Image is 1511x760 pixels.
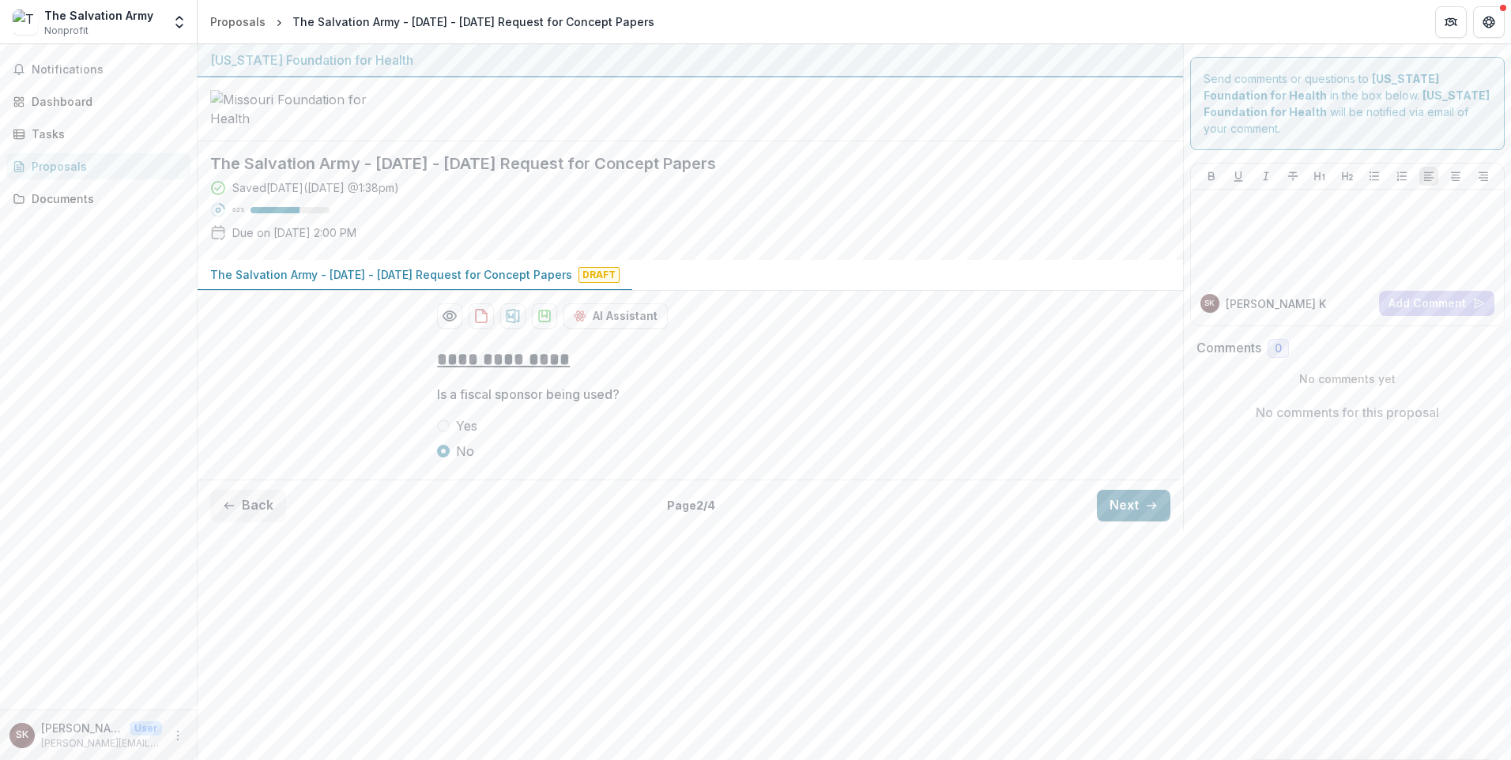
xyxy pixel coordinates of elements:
p: [PERSON_NAME][EMAIL_ADDRESS][PERSON_NAME][DOMAIN_NAME] [41,736,162,751]
button: Align Left [1419,167,1438,186]
span: Yes [456,416,477,435]
button: Underline [1229,167,1248,186]
div: [US_STATE] Foundation for Health [210,51,1170,70]
div: Stacey Koeller [16,730,28,740]
a: Tasks [6,121,190,147]
button: Heading 2 [1338,167,1357,186]
button: download-proposal [532,303,557,329]
p: No comments for this proposal [1256,403,1439,422]
img: Missouri Foundation for Health [210,90,368,128]
p: The Salvation Army - [DATE] - [DATE] Request for Concept Papers [210,266,572,283]
h2: Comments [1196,340,1261,356]
img: The Salvation Army [13,9,38,35]
span: Nonprofit [44,24,89,38]
div: The Salvation Army - [DATE] - [DATE] Request for Concept Papers [292,13,654,30]
button: Bold [1202,167,1221,186]
h2: The Salvation Army - [DATE] - [DATE] Request for Concept Papers [210,154,1145,173]
button: Heading 1 [1310,167,1329,186]
button: Open entity switcher [168,6,190,38]
p: Page 2 / 4 [667,497,715,514]
button: Next [1097,490,1170,521]
button: Notifications [6,57,190,82]
span: 0 [1275,342,1282,356]
a: Dashboard [6,88,190,115]
button: Align Right [1474,167,1493,186]
p: [PERSON_NAME] [41,720,123,736]
a: Proposals [6,153,190,179]
button: More [168,726,187,745]
div: The Salvation Army [44,7,153,24]
p: No comments yet [1196,371,1499,387]
a: Documents [6,186,190,212]
div: Proposals [210,13,266,30]
button: Partners [1435,6,1467,38]
span: Notifications [32,63,184,77]
button: Add Comment [1379,291,1494,316]
p: Due on [DATE] 2:00 PM [232,224,356,241]
button: Back [210,490,286,521]
button: Ordered List [1392,167,1411,186]
a: Proposals [204,10,272,33]
button: Get Help [1473,6,1505,38]
div: Documents [32,190,178,207]
button: AI Assistant [563,303,668,329]
span: Draft [578,267,620,283]
button: Bullet List [1365,167,1384,186]
div: Saved [DATE] ( [DATE] @ 1:38pm ) [232,179,399,196]
p: Is a fiscal sponsor being used? [437,385,620,404]
span: No [456,442,474,461]
div: Tasks [32,126,178,142]
p: [PERSON_NAME] K [1226,295,1326,312]
div: Send comments or questions to in the box below. will be notified via email of your comment. [1190,57,1505,150]
p: User [130,721,162,736]
div: Proposals [32,158,178,175]
p: 62 % [232,205,244,216]
button: download-proposal [500,303,526,329]
div: Dashboard [32,93,178,110]
nav: breadcrumb [204,10,661,33]
button: Strike [1283,167,1302,186]
div: Stacey Koeller [1204,299,1215,307]
button: Align Center [1446,167,1465,186]
button: Preview 1e7fdfd6-7074-4b98-ab5d-e0b2044657e4-0.pdf [437,303,462,329]
button: download-proposal [469,303,494,329]
button: Italicize [1257,167,1275,186]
